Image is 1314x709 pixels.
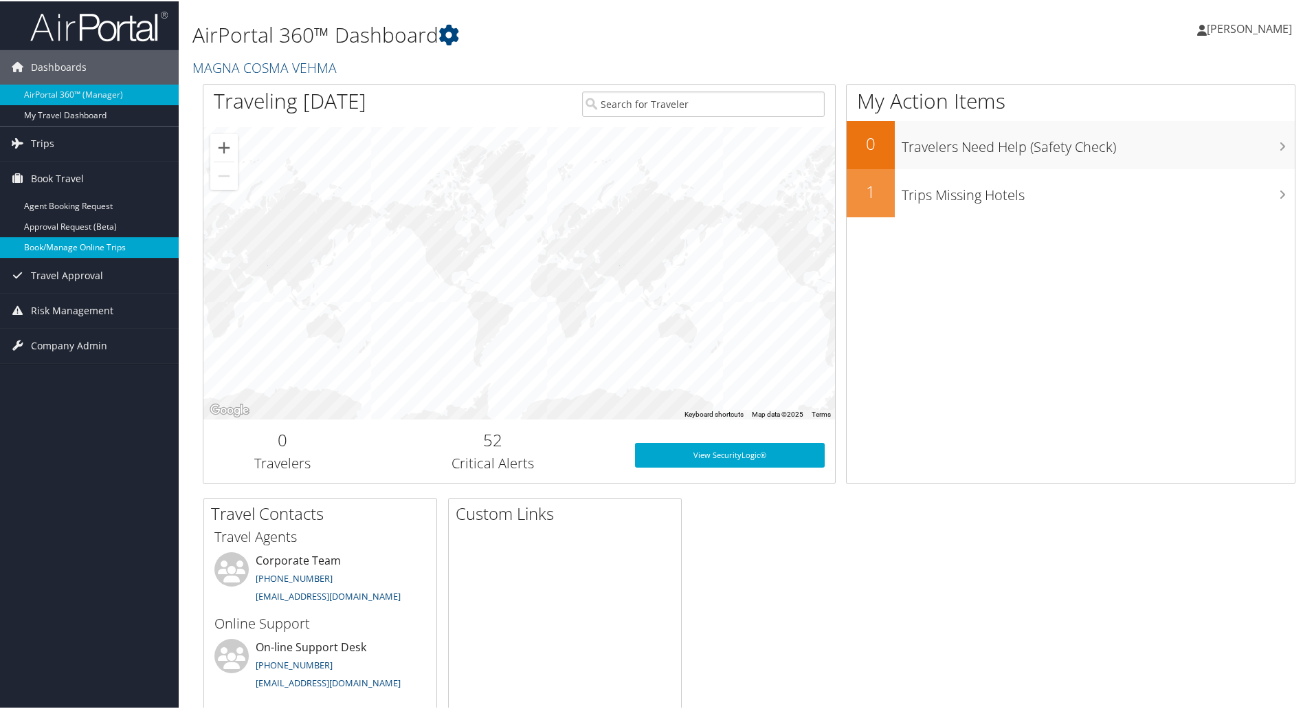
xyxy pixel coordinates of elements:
span: Dashboards [31,49,87,83]
img: Google [207,400,252,418]
button: Zoom out [210,161,238,188]
span: Travel Approval [31,257,103,292]
h2: 0 [847,131,895,154]
a: MAGNA COSMA VEHMA [192,57,340,76]
span: Book Travel [31,160,84,195]
li: On-line Support Desk [208,637,433,694]
a: Open this area in Google Maps (opens a new window) [207,400,252,418]
span: Map data ©2025 [752,409,803,417]
a: [EMAIL_ADDRESS][DOMAIN_NAME] [256,589,401,601]
a: [PHONE_NUMBER] [256,657,333,670]
a: 1Trips Missing Hotels [847,168,1295,216]
span: Risk Management [31,292,113,327]
h3: Travelers Need Help (Safety Check) [902,129,1295,155]
h2: Travel Contacts [211,501,436,524]
a: [PERSON_NAME] [1197,7,1306,48]
h2: Custom Links [456,501,681,524]
a: [EMAIL_ADDRESS][DOMAIN_NAME] [256,675,401,688]
h1: AirPortal 360™ Dashboard [192,19,935,48]
h1: My Action Items [847,85,1295,114]
a: 0Travelers Need Help (Safety Check) [847,120,1295,168]
li: Corporate Team [208,551,433,607]
button: Zoom in [210,133,238,160]
input: Search for Traveler [582,90,825,116]
h3: Travelers [214,452,351,472]
h3: Online Support [214,613,426,632]
h2: 1 [847,179,895,202]
button: Keyboard shortcuts [684,408,744,418]
h3: Travel Agents [214,526,426,545]
span: Company Admin [31,327,107,362]
a: Terms [812,409,831,417]
h2: 52 [372,427,614,450]
span: Trips [31,125,54,160]
h3: Trips Missing Hotels [902,177,1295,204]
a: View SecurityLogic® [635,441,825,466]
h3: Critical Alerts [372,452,614,472]
a: [PHONE_NUMBER] [256,571,333,583]
img: airportal-logo.png [30,9,168,41]
span: [PERSON_NAME] [1207,20,1292,35]
h2: 0 [214,427,351,450]
h1: Traveling [DATE] [214,85,366,114]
